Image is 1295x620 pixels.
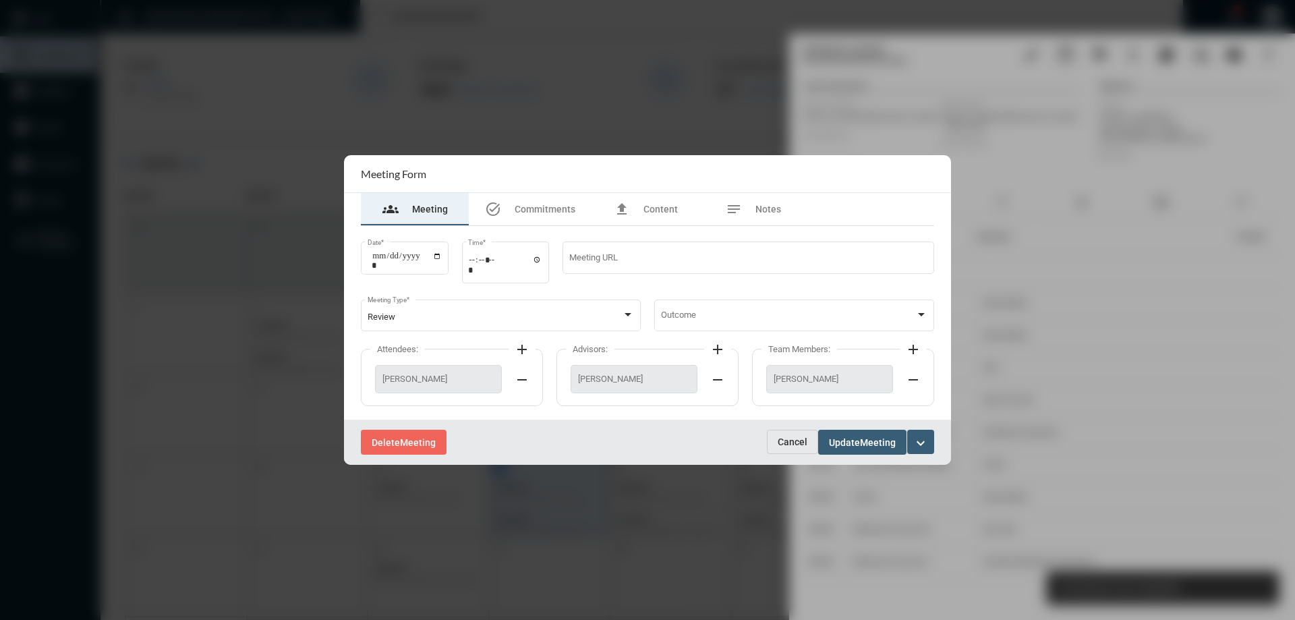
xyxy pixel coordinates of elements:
span: [PERSON_NAME] [578,374,690,384]
mat-icon: add [710,341,726,358]
button: DeleteMeeting [361,430,447,455]
span: Commitments [515,204,575,215]
label: Attendees: [370,344,425,354]
mat-icon: add [905,341,921,358]
mat-icon: file_upload [614,201,630,217]
h2: Meeting Form [361,167,426,180]
mat-icon: remove [514,372,530,388]
span: [PERSON_NAME] [774,374,886,384]
mat-icon: add [514,341,530,358]
mat-icon: notes [726,201,742,217]
label: Advisors: [566,344,614,354]
mat-icon: groups [382,201,399,217]
button: UpdateMeeting [818,430,906,455]
button: Cancel [767,430,818,454]
span: Update [829,437,860,448]
span: Cancel [778,436,807,447]
mat-icon: task_alt [485,201,501,217]
span: Review [368,312,395,322]
span: Meeting [400,437,436,448]
mat-icon: expand_more [913,435,929,451]
label: Team Members: [761,344,837,354]
span: Meeting [412,204,448,215]
span: Delete [372,437,400,448]
span: Meeting [860,437,896,448]
mat-icon: remove [710,372,726,388]
span: [PERSON_NAME] [382,374,494,384]
span: Notes [755,204,781,215]
span: Content [643,204,678,215]
mat-icon: remove [905,372,921,388]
